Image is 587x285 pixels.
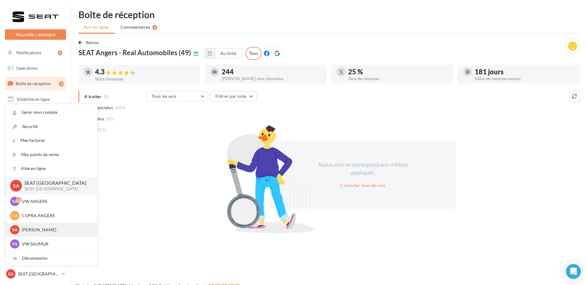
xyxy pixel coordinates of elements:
a: Médiathèque [4,139,67,152]
div: 3 [59,81,64,86]
span: Opérations [16,65,38,71]
div: Aucun avis ne correspond aux critères appliqués. [310,161,416,176]
span: (244) [115,105,126,110]
div: Boîte de réception [78,10,580,19]
button: Tous les avis [146,91,208,101]
button: Retour [78,39,102,46]
span: VA [12,198,18,204]
span: Tous les avis [152,93,177,99]
button: Au total [215,48,242,59]
p: CUPRA ANGERS [22,213,90,219]
p: VW SAUMUR [22,241,90,247]
a: Contacts [4,123,67,136]
div: 244 [222,68,322,75]
div: Délai de réponse moyen [475,76,575,81]
p: SEAT [GEOGRAPHIC_DATA] [24,180,87,187]
button: Notifications 6 [4,46,65,59]
div: 25 % [348,68,448,75]
div: [PERSON_NAME] non répondus [222,76,322,81]
a: Mes points de vente [5,148,97,162]
span: Notifications [16,50,41,55]
p: [PERSON_NAME] [22,227,90,233]
span: SA [8,271,14,277]
div: 4.3 [95,68,195,76]
p: SEAT-[GEOGRAPHIC_DATA] [24,186,87,192]
div: 3 [152,25,157,30]
span: Boîte de réception [16,81,51,86]
div: Open Intercom Messenger [566,264,581,279]
span: SA [13,182,19,189]
div: Note moyenne [95,77,195,81]
a: Campagnes DataOnDemand [4,190,67,208]
span: Non répondus [84,105,113,111]
span: SEAT Angers - Real Automobiles (49) [78,49,191,56]
a: PLV et print personnalisable [4,169,67,188]
a: Gérer mon compte [5,105,97,119]
a: Aide en ligne [5,162,97,176]
a: Calendrier [4,154,67,167]
span: VS [12,241,18,247]
div: 181 jours [475,68,575,75]
p: SEAT [GEOGRAPHIC_DATA] [18,271,59,277]
span: (325) [96,127,106,132]
div: Tous [245,47,262,60]
div: 6 [58,51,62,56]
p: VW ANGERS [22,198,90,204]
a: Campagnes [4,108,67,121]
a: Visibilité en ligne [4,93,67,106]
button: Consulter tous les avis [338,182,388,189]
div: Taux de réponse [348,76,448,81]
button: Au total [205,48,242,59]
div: Déconnexion [5,251,97,265]
button: Filtrer par note [210,91,257,101]
a: SA SEAT [GEOGRAPHIC_DATA] [5,268,66,280]
span: CA [12,213,18,219]
a: Sécurité [5,120,97,134]
a: Boîte de réception3 [4,77,67,90]
span: (81) [106,116,114,121]
span: Commentaires [121,24,150,30]
a: Opérations [4,62,67,75]
a: Mes factures [5,134,97,147]
span: Visibilité en ligne [17,97,50,102]
button: Nouvelle campagne [5,29,66,40]
span: SA [12,227,18,233]
span: Retour [86,40,100,45]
